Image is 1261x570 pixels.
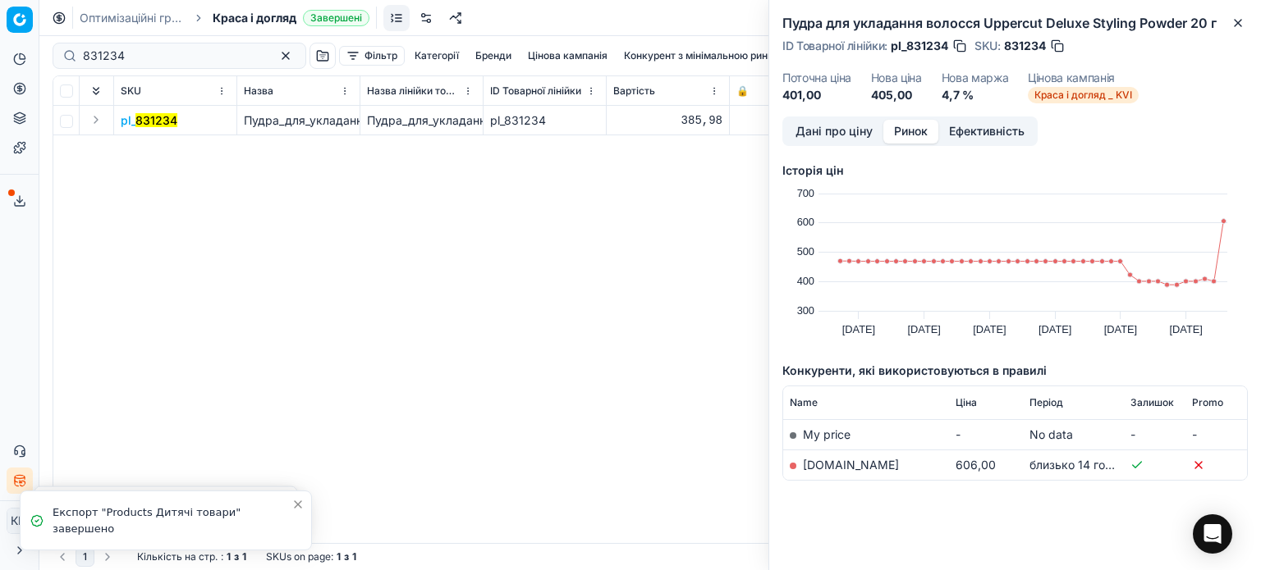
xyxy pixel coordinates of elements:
[782,13,1248,33] h2: Пудра для укладання волосся Uppercut Deluxe Styling Powder 20 г
[1170,323,1203,335] text: [DATE]
[213,10,296,26] span: Краса і догляд
[80,10,369,26] nav: breadcrumb
[213,10,369,26] span: Краса і доглядЗавершені
[1130,396,1174,409] span: Залишок
[1029,396,1063,409] span: Період
[7,508,33,534] button: КM
[790,396,818,409] span: Name
[1185,419,1247,449] td: -
[234,550,239,563] strong: з
[242,550,246,563] strong: 1
[842,323,875,335] text: [DATE]
[490,84,581,98] span: ID Товарної лінійки
[1004,38,1046,54] span: 831234
[974,40,1001,52] span: SKU :
[121,112,177,129] button: pl_831234
[135,113,177,127] mark: 831234
[227,550,231,563] strong: 1
[782,87,851,103] dd: 401,00
[803,458,899,472] a: [DOMAIN_NAME]
[973,323,1006,335] text: [DATE]
[83,48,263,64] input: Пошук по SKU або назві
[613,84,655,98] span: Вартість
[288,495,308,514] button: Close toast
[1029,458,1157,472] span: близько 14 годин тому
[137,550,246,563] div: :
[337,550,341,563] strong: 1
[76,547,94,567] button: 1
[613,112,722,129] div: 385,98
[244,84,273,98] span: Назва
[352,550,356,563] strong: 1
[1023,419,1124,449] td: No data
[98,547,117,567] button: Go to next page
[344,550,349,563] strong: з
[303,10,369,26] span: Завершені
[785,120,883,144] button: Дані про ціну
[956,396,977,409] span: Ціна
[266,550,333,563] span: SKUs on page :
[121,112,177,129] span: pl_
[797,187,814,199] text: 700
[803,427,851,441] span: My price
[782,72,851,84] dt: Поточна ціна
[736,84,749,98] span: 🔒
[782,40,887,52] span: ID Товарної лінійки :
[1028,72,1139,84] dt: Цінова кампанія
[80,10,185,26] a: Оптимізаційні групи
[137,550,218,563] span: Кількість на стр.
[1028,87,1139,103] span: Краса і догляд _ KVI
[949,419,1023,449] td: -
[908,323,941,335] text: [DATE]
[86,81,106,101] button: Expand all
[797,304,814,317] text: 300
[1039,323,1071,335] text: [DATE]
[891,38,948,54] span: pl_831234
[408,46,465,66] button: Категорії
[1193,514,1232,554] div: Open Intercom Messenger
[871,72,922,84] dt: Нова ціна
[883,120,938,144] button: Ринок
[53,547,72,567] button: Go to previous page
[871,87,922,103] dd: 405,00
[938,120,1035,144] button: Ефективність
[942,72,1009,84] dt: Нова маржа
[469,46,518,66] button: Бренди
[367,112,476,129] div: Пудра_для_укладання_волосся_Uppercut_Deluxe_Styling_Powder_20_г
[1192,396,1223,409] span: Promo
[782,162,1248,179] h5: Історія цін
[782,363,1248,379] h5: Конкуренти, які використовуються в правилі
[244,113,635,127] span: Пудра_для_укладання_волосся_Uppercut_Deluxe_Styling_Powder_20_г
[7,508,32,533] span: КM
[53,547,117,567] nav: pagination
[797,216,814,228] text: 600
[490,112,599,129] div: pl_831234
[797,275,814,287] text: 400
[121,84,141,98] span: SKU
[521,46,614,66] button: Цінова кампанія
[797,245,814,258] text: 500
[367,84,460,98] span: Назва лінійки товарів
[617,46,836,66] button: Конкурент з мінімальною ринковою ціною
[1124,419,1185,449] td: -
[339,46,405,66] button: Фільтр
[53,504,291,536] div: Експорт "Products Дитячі товари" завершено
[942,87,1009,103] dd: 4,7 %
[1104,323,1137,335] text: [DATE]
[86,110,106,130] button: Expand
[956,458,996,472] span: 606,00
